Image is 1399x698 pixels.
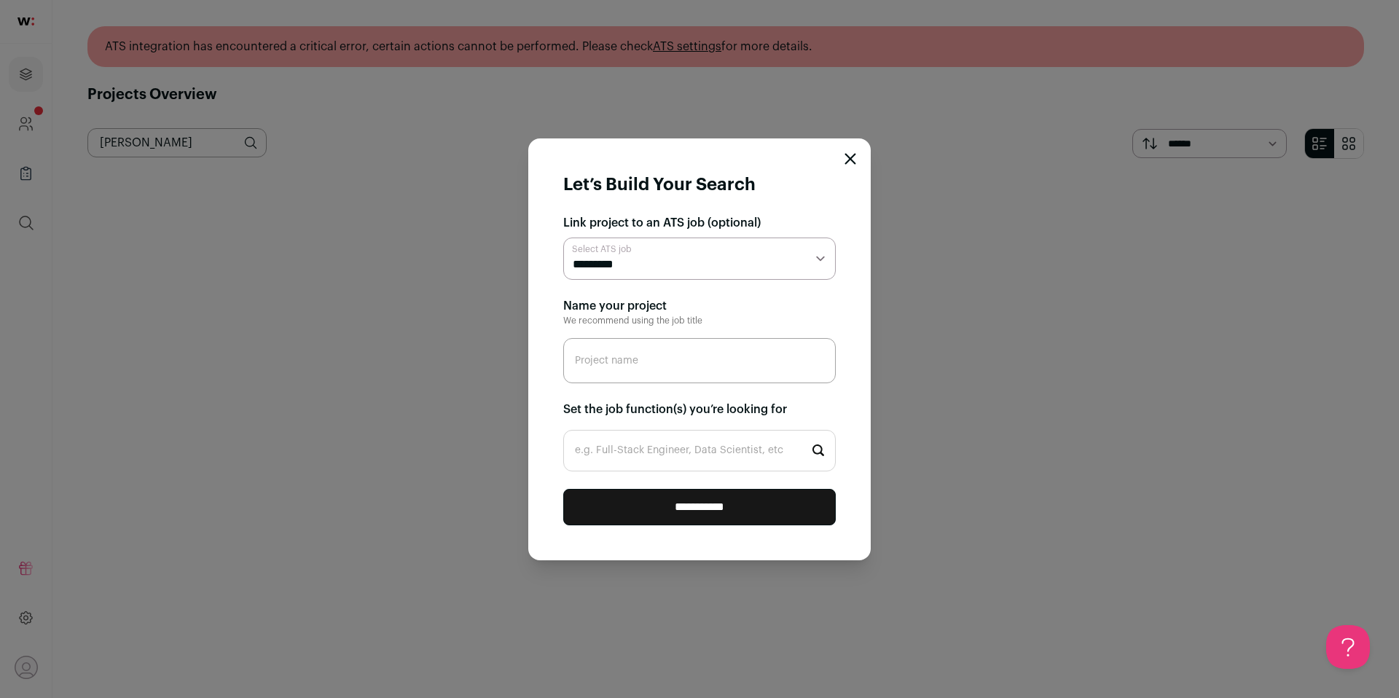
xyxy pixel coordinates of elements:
[563,401,836,418] h2: Set the job function(s) you’re looking for
[563,316,702,325] span: We recommend using the job title
[1326,625,1370,669] iframe: Help Scout Beacon - Open
[563,338,836,383] input: Project name
[845,153,856,165] button: Close modal
[563,430,836,471] input: Start typing...
[563,173,756,197] h1: Let’s Build Your Search
[563,214,836,232] h2: Link project to an ATS job (optional)
[563,297,836,315] h2: Name your project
